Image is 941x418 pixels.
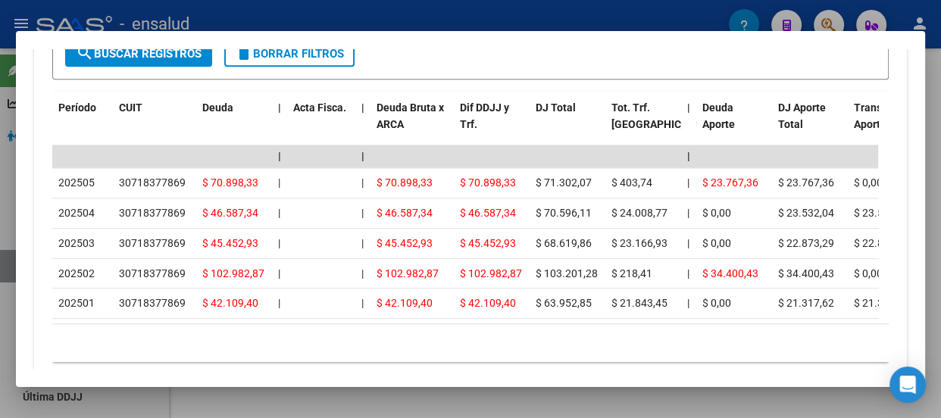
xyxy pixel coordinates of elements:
span: $ 22.873,29 [854,237,910,249]
div: 30718377869 [119,235,186,252]
span: $ 23.166,93 [611,237,667,249]
span: 202501 [58,297,95,309]
span: $ 103.201,28 [536,267,598,279]
span: Acta Fisca. [293,101,346,114]
span: $ 70.898,33 [460,176,516,189]
span: | [278,150,281,162]
span: | [687,207,689,219]
span: $ 0,00 [702,237,731,249]
span: Dif DDJJ y Trf. [460,101,509,131]
span: $ 0,00 [702,297,731,309]
span: | [687,176,689,189]
span: Borrar Filtros [235,47,344,61]
span: $ 21.317,62 [854,297,910,309]
span: $ 46.587,34 [460,207,516,219]
span: $ 42.109,40 [377,297,433,309]
span: $ 403,74 [611,176,652,189]
datatable-header-cell: | [355,92,370,158]
div: 30718377869 [119,174,186,192]
span: $ 102.982,87 [202,267,264,279]
span: Buscar Registros [76,47,202,61]
span: Deuda Aporte [702,101,735,131]
button: Borrar Filtros [224,41,355,67]
span: | [361,176,364,189]
span: 202503 [58,237,95,249]
span: $ 0,00 [854,176,883,189]
span: | [361,207,364,219]
span: $ 68.619,86 [536,237,592,249]
span: Transferido Aporte [854,101,911,131]
span: | [361,267,364,279]
span: $ 0,00 [854,267,883,279]
span: | [687,267,689,279]
span: $ 42.109,40 [202,297,258,309]
span: $ 45.452,93 [377,237,433,249]
span: CUIT [119,101,142,114]
span: Período [58,101,96,114]
datatable-header-cell: Deuda Aporte [696,92,772,158]
datatable-header-cell: Tot. Trf. Bruto [605,92,681,158]
span: $ 34.400,43 [702,267,758,279]
datatable-header-cell: CUIT [113,92,196,158]
span: | [361,150,364,162]
span: $ 22.873,29 [778,237,834,249]
datatable-header-cell: | [681,92,696,158]
span: $ 23.767,36 [702,176,758,189]
span: $ 46.587,34 [377,207,433,219]
span: $ 45.452,93 [202,237,258,249]
datatable-header-cell: DJ Aporte Total [772,92,848,158]
span: | [687,237,689,249]
span: | [687,101,690,114]
span: | [278,237,280,249]
span: | [687,297,689,309]
span: $ 23.767,36 [778,176,834,189]
span: $ 21.317,62 [778,297,834,309]
span: | [278,297,280,309]
div: 30718377869 [119,204,186,222]
span: $ 218,41 [611,267,652,279]
span: DJ Total [536,101,576,114]
span: | [278,267,280,279]
span: $ 21.843,45 [611,297,667,309]
span: DJ Aporte Total [778,101,826,131]
span: $ 70.898,33 [202,176,258,189]
span: $ 0,00 [702,207,731,219]
mat-icon: delete [235,44,253,62]
div: Open Intercom Messenger [889,367,926,403]
button: Buscar Registros [65,41,212,67]
span: | [278,101,281,114]
span: $ 24.008,77 [611,207,667,219]
datatable-header-cell: Transferido Aporte [848,92,924,158]
span: $ 102.982,87 [377,267,439,279]
datatable-header-cell: DJ Total [530,92,605,158]
span: | [361,297,364,309]
datatable-header-cell: | [272,92,287,158]
datatable-header-cell: Acta Fisca. [287,92,355,158]
span: $ 70.898,33 [377,176,433,189]
div: 30718377869 [119,295,186,312]
span: $ 23.532,04 [778,207,834,219]
mat-icon: search [76,44,94,62]
span: $ 46.587,34 [202,207,258,219]
span: $ 42.109,40 [460,297,516,309]
span: $ 70.596,11 [536,207,592,219]
datatable-header-cell: Período [52,92,113,158]
span: Deuda [202,101,233,114]
span: | [361,101,364,114]
span: 202505 [58,176,95,189]
span: $ 63.952,85 [536,297,592,309]
datatable-header-cell: Dif DDJJ y Trf. [454,92,530,158]
span: $ 71.302,07 [536,176,592,189]
span: 202502 [58,267,95,279]
span: $ 23.532,04 [854,207,910,219]
span: | [361,237,364,249]
span: | [278,207,280,219]
span: 202504 [58,207,95,219]
datatable-header-cell: Deuda [196,92,272,158]
span: | [278,176,280,189]
span: $ 102.982,87 [460,267,522,279]
datatable-header-cell: Deuda Bruta x ARCA [370,92,454,158]
span: Deuda Bruta x ARCA [377,101,444,131]
span: | [687,150,690,162]
span: Tot. Trf. [GEOGRAPHIC_DATA] [611,101,714,131]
